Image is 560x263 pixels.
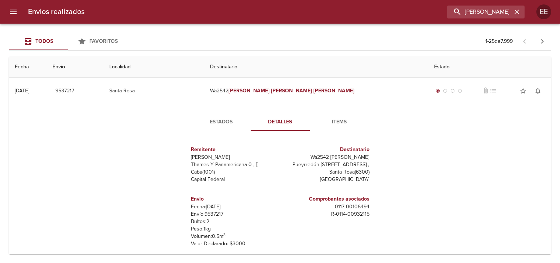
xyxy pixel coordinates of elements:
span: Pagina siguiente [533,33,551,50]
span: Favoritos [89,38,118,44]
span: radio_button_unchecked [458,89,462,93]
p: Valor Declarado: $ 3000 [191,240,277,247]
span: No tiene pedido asociado [489,87,497,95]
h6: Envio [191,195,277,203]
span: Detalles [255,117,305,127]
p: Envío: 9537217 [191,211,277,218]
button: Activar notificaciones [530,83,545,98]
p: R - 0114 - 00932115 [283,211,370,218]
p: Wa2542 [PERSON_NAME] [283,154,370,161]
div: Tabs detalle de guia [192,113,369,131]
em: [PERSON_NAME] [229,88,269,94]
p: Caba ( 1001 ) [191,168,277,176]
button: menu [4,3,22,21]
h6: Comprobantes asociados [283,195,370,203]
div: Abrir información de usuario [536,4,551,19]
span: Todos [35,38,53,44]
p: Thames Y Panamericana 0 ,   [191,161,277,168]
em: [PERSON_NAME] [313,88,354,94]
input: buscar [447,6,512,18]
div: Tabs Envios [9,33,127,50]
span: Estados [196,117,246,127]
span: 9537217 [55,86,74,96]
sup: 3 [223,232,226,237]
span: notifications_none [534,87,542,95]
p: Fecha: [DATE] [191,203,277,211]
div: Generado [434,87,464,95]
th: Estado [428,57,551,78]
span: radio_button_unchecked [443,89,447,93]
td: Wa2542 [204,78,428,104]
th: Localidad [103,57,205,78]
span: radio_button_unchecked [450,89,455,93]
p: Volumen: 0.5 m [191,233,277,240]
td: Santa Rosa [103,78,205,104]
span: Items [314,117,364,127]
p: Santa Rosa ( 6300 ) [283,168,370,176]
p: 1 - 25 de 7.999 [485,38,513,45]
p: [PERSON_NAME] [191,154,277,161]
th: Fecha [9,57,47,78]
h6: Remitente [191,146,277,154]
em: [PERSON_NAME] [271,88,312,94]
span: No tiene documentos adjuntos [482,87,489,95]
div: EE [536,4,551,19]
h6: Envios realizados [28,6,85,18]
p: [GEOGRAPHIC_DATA] [283,176,370,183]
h6: Destinatario [283,146,370,154]
th: Destinatario [204,57,428,78]
p: - 0117 - 00106494 [283,203,370,211]
p: Bultos: 2 [191,218,277,225]
div: [DATE] [15,88,29,94]
button: 9537217 [52,84,77,98]
p: Pueyrredón [STREET_ADDRESS] , [283,161,370,168]
span: star_border [519,87,527,95]
p: Peso: 1 kg [191,225,277,233]
button: Agregar a favoritos [516,83,530,98]
th: Envio [47,57,103,78]
p: Capital Federal [191,176,277,183]
span: radio_button_checked [436,89,440,93]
